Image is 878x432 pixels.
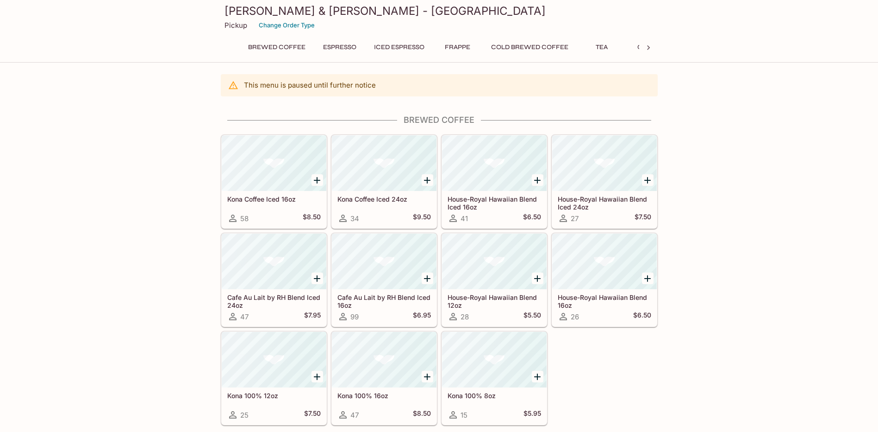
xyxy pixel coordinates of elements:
[442,332,547,388] div: Kona 100% 8oz
[331,135,437,229] a: Kona Coffee Iced 24oz34$9.50
[240,411,249,419] span: 25
[552,233,657,327] a: House-Royal Hawaiian Blend 16oz26$6.50
[224,21,247,30] p: Pickup
[222,135,326,191] div: Kona Coffee Iced 16oz
[422,273,433,284] button: Add Cafe Au Lait by RH Blend Iced 16oz
[571,214,579,223] span: 27
[304,409,321,420] h5: $7.50
[332,234,436,289] div: Cafe Au Lait by RH Blend Iced 16oz
[630,41,672,54] button: Others
[240,312,249,321] span: 47
[442,135,547,191] div: House-Royal Hawaiian Blend Iced 16oz
[332,332,436,388] div: Kona 100% 16oz
[581,41,623,54] button: Tea
[224,4,654,18] h3: [PERSON_NAME] & [PERSON_NAME] - [GEOGRAPHIC_DATA]
[558,293,651,309] h5: House-Royal Hawaiian Blend 16oz
[311,174,323,186] button: Add Kona Coffee Iced 16oz
[532,174,543,186] button: Add House-Royal Hawaiian Blend Iced 16oz
[221,331,327,425] a: Kona 100% 12oz25$7.50
[442,135,547,229] a: House-Royal Hawaiian Blend Iced 16oz41$6.50
[523,409,541,420] h5: $5.95
[442,234,547,289] div: House-Royal Hawaiian Blend 12oz
[240,214,249,223] span: 58
[337,392,431,400] h5: Kona 100% 16oz
[331,331,437,425] a: Kona 100% 16oz47$8.50
[221,233,327,327] a: Cafe Au Lait by RH Blend Iced 24oz47$7.95
[635,213,651,224] h5: $7.50
[337,293,431,309] h5: Cafe Au Lait by RH Blend Iced 16oz
[523,311,541,322] h5: $5.50
[532,371,543,382] button: Add Kona 100% 8oz
[244,81,376,89] p: This menu is paused until further notice
[523,213,541,224] h5: $6.50
[221,115,658,125] h4: Brewed Coffee
[552,234,657,289] div: House-Royal Hawaiian Blend 16oz
[422,174,433,186] button: Add Kona Coffee Iced 24oz
[552,135,657,191] div: House-Royal Hawaiian Blend Iced 24oz
[422,371,433,382] button: Add Kona 100% 16oz
[552,135,657,229] a: House-Royal Hawaiian Blend Iced 24oz27$7.50
[442,233,547,327] a: House-Royal Hawaiian Blend 12oz28$5.50
[558,195,651,210] h5: House-Royal Hawaiian Blend Iced 24oz
[448,195,541,210] h5: House-Royal Hawaiian Blend Iced 16oz
[442,331,547,425] a: Kona 100% 8oz15$5.95
[448,293,541,309] h5: House-Royal Hawaiian Blend 12oz
[350,411,359,419] span: 47
[461,312,469,321] span: 28
[642,174,654,186] button: Add House-Royal Hawaiian Blend Iced 24oz
[318,41,361,54] button: Espresso
[413,409,431,420] h5: $8.50
[369,41,430,54] button: Iced Espresso
[532,273,543,284] button: Add House-Royal Hawaiian Blend 12oz
[413,311,431,322] h5: $6.95
[255,18,319,32] button: Change Order Type
[437,41,479,54] button: Frappe
[227,293,321,309] h5: Cafe Au Lait by RH Blend Iced 24oz
[461,411,467,419] span: 15
[571,312,579,321] span: 26
[311,273,323,284] button: Add Cafe Au Lait by RH Blend Iced 24oz
[221,135,327,229] a: Kona Coffee Iced 16oz58$8.50
[227,392,321,400] h5: Kona 100% 12oz
[633,311,651,322] h5: $6.50
[448,392,541,400] h5: Kona 100% 8oz
[461,214,468,223] span: 41
[222,332,326,388] div: Kona 100% 12oz
[311,371,323,382] button: Add Kona 100% 12oz
[486,41,573,54] button: Cold Brewed Coffee
[222,234,326,289] div: Cafe Au Lait by RH Blend Iced 24oz
[350,214,359,223] span: 34
[303,213,321,224] h5: $8.50
[332,135,436,191] div: Kona Coffee Iced 24oz
[304,311,321,322] h5: $7.95
[227,195,321,203] h5: Kona Coffee Iced 16oz
[243,41,311,54] button: Brewed Coffee
[331,233,437,327] a: Cafe Au Lait by RH Blend Iced 16oz99$6.95
[350,312,359,321] span: 99
[413,213,431,224] h5: $9.50
[642,273,654,284] button: Add House-Royal Hawaiian Blend 16oz
[337,195,431,203] h5: Kona Coffee Iced 24oz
